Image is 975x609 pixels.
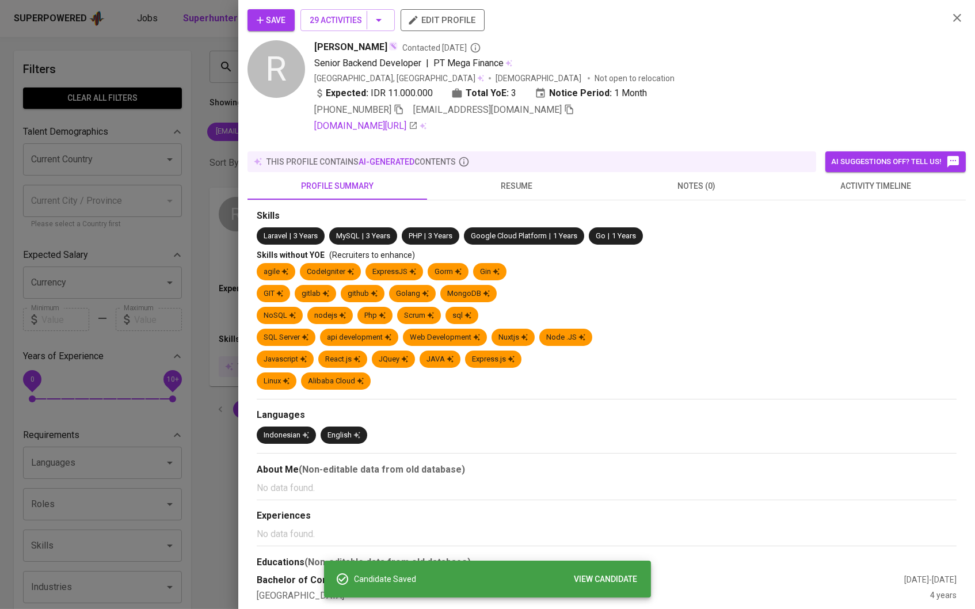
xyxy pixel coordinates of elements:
div: Node .JS [546,332,585,343]
span: | [362,231,364,242]
div: Gin [480,267,500,277]
svg: By Batam recruiter [470,42,481,54]
div: English [327,430,360,441]
b: Notice Period: [549,86,612,100]
span: Laravel [264,231,287,240]
div: R [247,40,305,98]
div: React.js [325,354,360,365]
div: api development [327,332,391,343]
span: [EMAIL_ADDRESS][DOMAIN_NAME] [413,104,562,115]
div: [GEOGRAPHIC_DATA] [257,589,930,603]
span: activity timeline [793,179,959,193]
span: Go [596,231,605,240]
p: No data found. [257,481,957,495]
div: ExpressJS [372,267,416,277]
div: 4 years [930,589,957,603]
span: AI suggestions off? Tell us! [831,155,960,169]
p: this profile contains contents [266,156,456,168]
span: VIEW CANDIDATE [574,572,637,587]
div: sql [452,310,471,321]
button: AI suggestions off? Tell us! [825,151,966,172]
div: MongoDB [447,288,490,299]
span: PHP [409,231,422,240]
span: [DEMOGRAPHIC_DATA] [496,73,583,84]
span: PT Mega Finance [433,58,504,68]
div: [GEOGRAPHIC_DATA], [GEOGRAPHIC_DATA] [314,73,484,84]
span: [PERSON_NAME] [314,40,387,54]
span: 3 Years [428,231,452,240]
div: GIT [264,288,283,299]
span: [PHONE_NUMBER] [314,104,391,115]
button: 29 Activities [300,9,395,31]
div: nodejs [314,310,346,321]
div: Web Development [410,332,480,343]
span: edit profile [410,13,475,28]
div: Experiences [257,509,957,523]
b: (Non-editable data from old database) [299,464,465,475]
span: 3 Years [366,231,390,240]
div: github [348,288,378,299]
span: Save [257,13,285,28]
span: | [290,231,291,242]
div: Languages [257,409,957,422]
span: 29 Activities [310,13,386,28]
button: Save [247,9,295,31]
span: 3 Years [294,231,318,240]
a: edit profile [401,15,485,24]
div: Candidate Saved [354,569,642,590]
div: Express.js [472,354,515,365]
div: Golang [396,288,429,299]
p: Not open to relocation [595,73,675,84]
span: [DATE] - [DATE] [904,575,957,584]
span: 1 Years [612,231,636,240]
div: CodeIgniter [307,267,354,277]
div: Skills [257,210,957,223]
div: JAVA [426,354,454,365]
span: 1 Years [553,231,577,240]
span: 3 [511,86,516,100]
div: Educations [257,555,957,569]
div: Nuxtjs [498,332,528,343]
div: Bachelor of Computer Information Systems [257,574,904,587]
div: Alibaba Cloud [308,376,364,387]
div: SQL Server [264,332,309,343]
div: About Me [257,463,957,477]
span: Senior Backend Developer [314,58,421,68]
a: [DOMAIN_NAME][URL] [314,119,418,133]
div: Javascript [264,354,307,365]
div: JQuey [379,354,408,365]
div: agile [264,267,288,277]
b: Total YoE: [466,86,509,100]
b: (Non-editable data from old database) [304,557,471,568]
span: profile summary [254,179,420,193]
div: Scrum [404,310,434,321]
div: gitlab [302,288,329,299]
span: Skills without YOE [257,250,325,260]
span: | [424,231,426,242]
span: Google Cloud Platform [471,231,547,240]
div: 1 Month [535,86,647,100]
span: | [549,231,551,242]
p: No data found. [257,527,957,541]
b: Expected: [326,86,368,100]
div: Php [364,310,386,321]
div: NoSQL [264,310,296,321]
span: notes (0) [614,179,779,193]
span: AI-generated [359,157,414,166]
span: MySQL [336,231,360,240]
img: magic_wand.svg [389,41,398,51]
button: edit profile [401,9,485,31]
span: (Recruiters to enhance) [329,250,415,260]
div: Gorm [435,267,462,277]
span: Contacted [DATE] [402,42,481,54]
div: Linux [264,376,290,387]
div: Indonesian [264,430,309,441]
div: IDR 11.000.000 [314,86,433,100]
span: resume [434,179,600,193]
span: | [426,56,429,70]
span: | [608,231,610,242]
